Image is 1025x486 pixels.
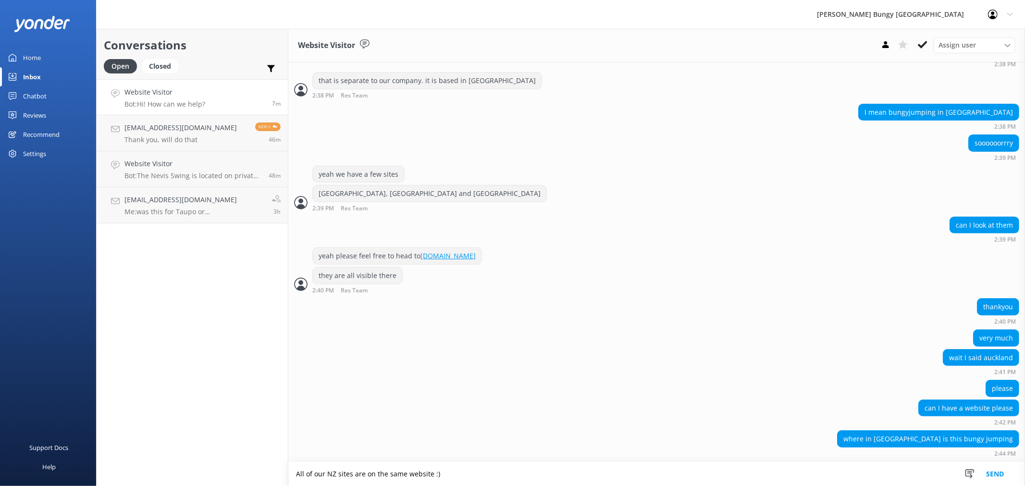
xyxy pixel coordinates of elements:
[124,194,265,205] h4: [EMAIL_ADDRESS][DOMAIN_NAME]
[312,93,334,99] strong: 2:38 PM
[104,36,281,54] h2: Conversations
[994,319,1016,325] strong: 2:40 PM
[341,288,368,294] span: Res Team
[312,287,403,294] div: 02:40pm 11-Aug-2025 (UTC +12:00) Pacific/Auckland
[288,462,1025,486] textarea: All of our NZ sites are on the same website :)
[124,171,261,180] p: Bot: The Nevis Swing is located on private property, so the address isn't advertised. The only wa...
[994,420,1016,425] strong: 2:42 PM
[943,368,1019,375] div: 02:41pm 11-Aug-2025 (UTC +12:00) Pacific/Auckland
[918,419,1019,425] div: 02:42pm 11-Aug-2025 (UTC +12:00) Pacific/Auckland
[859,104,1019,121] div: I mean bungyjumping in [GEOGRAPHIC_DATA]
[124,122,237,133] h4: [EMAIL_ADDRESS][DOMAIN_NAME]
[994,237,1016,243] strong: 2:39 PM
[994,61,1016,67] strong: 2:38 PM
[142,61,183,71] a: Closed
[313,185,546,202] div: [GEOGRAPHIC_DATA], [GEOGRAPHIC_DATA] and [GEOGRAPHIC_DATA]
[919,400,1019,416] div: can I have a website please
[986,380,1019,397] div: please
[341,93,368,99] span: Res Team
[97,151,288,187] a: Website VisitorBot:The Nevis Swing is located on private property, so the address isn't advertise...
[23,144,46,163] div: Settings
[42,457,56,476] div: Help
[977,318,1019,325] div: 02:40pm 11-Aug-2025 (UTC +12:00) Pacific/Auckland
[104,59,137,73] div: Open
[313,248,482,264] div: yeah please feel free to head to
[255,122,281,131] span: Reply
[30,438,69,457] div: Support Docs
[943,350,1019,366] div: wait I said auckland
[312,92,542,99] div: 02:38pm 11-Aug-2025 (UTC +12:00) Pacific/Auckland
[313,166,404,182] div: yeah we have a few sites
[124,207,265,216] p: Me: was this for Taupo or [GEOGRAPHIC_DATA]?
[23,67,41,86] div: Inbox
[23,48,41,67] div: Home
[934,37,1015,53] div: Assign User
[313,267,402,284] div: they are all visible there
[23,86,47,106] div: Chatbot
[269,171,281,180] span: 01:55pm 11-Aug-2025 (UTC +12:00) Pacific/Auckland
[312,288,334,294] strong: 2:40 PM
[838,431,1019,447] div: where in [GEOGRAPHIC_DATA] is this bungy jumping
[969,135,1019,151] div: soooooorrry
[313,73,542,89] div: that is separate to our company. it is based in [GEOGRAPHIC_DATA]
[939,40,976,50] span: Assign user
[312,205,547,212] div: 02:39pm 11-Aug-2025 (UTC +12:00) Pacific/Auckland
[97,115,288,151] a: [EMAIL_ADDRESS][DOMAIN_NAME]Thank you, will do thatReply46m
[977,299,1019,315] div: thankyou
[420,251,476,260] a: [DOMAIN_NAME]
[837,61,1019,67] div: 02:38pm 11-Aug-2025 (UTC +12:00) Pacific/Auckland
[298,39,355,52] h3: Website Visitor
[974,330,1019,346] div: very much
[994,451,1016,457] strong: 2:44 PM
[977,462,1013,486] button: Send
[968,154,1019,161] div: 02:39pm 11-Aug-2025 (UTC +12:00) Pacific/Auckland
[97,79,288,115] a: Website VisitorBot:Hi! How can we help?7m
[837,450,1019,457] div: 02:44pm 11-Aug-2025 (UTC +12:00) Pacific/Auckland
[23,106,46,125] div: Reviews
[994,155,1016,161] strong: 2:39 PM
[97,187,288,223] a: [EMAIL_ADDRESS][DOMAIN_NAME]Me:was this for Taupo or [GEOGRAPHIC_DATA]?3h
[124,100,205,109] p: Bot: Hi! How can we help?
[950,236,1019,243] div: 02:39pm 11-Aug-2025 (UTC +12:00) Pacific/Auckland
[142,59,178,73] div: Closed
[994,369,1016,375] strong: 2:41 PM
[104,61,142,71] a: Open
[272,99,281,108] span: 02:37pm 11-Aug-2025 (UTC +12:00) Pacific/Auckland
[14,16,70,32] img: yonder-white-logo.png
[341,206,368,212] span: Res Team
[858,123,1019,130] div: 02:38pm 11-Aug-2025 (UTC +12:00) Pacific/Auckland
[269,135,281,144] span: 01:58pm 11-Aug-2025 (UTC +12:00) Pacific/Auckland
[124,87,205,97] h4: Website Visitor
[273,207,281,216] span: 11:05am 11-Aug-2025 (UTC +12:00) Pacific/Auckland
[124,158,261,169] h4: Website Visitor
[994,124,1016,130] strong: 2:38 PM
[312,206,334,212] strong: 2:39 PM
[23,125,60,144] div: Recommend
[124,135,237,144] p: Thank you, will do that
[950,217,1019,233] div: can I look at them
